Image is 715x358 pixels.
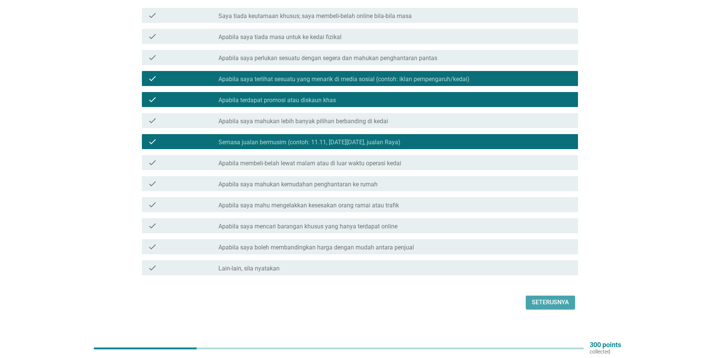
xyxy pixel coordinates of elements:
[148,137,157,146] i: check
[218,118,388,125] label: Apabila saya mahukan lebih banyak pilihan berbanding di kedai
[148,74,157,83] i: check
[218,202,399,209] label: Apabila saya mahu mengelakkan kesesakan orang ramai atau trafik
[218,76,470,83] label: Apabila saya terlihat sesuatu yang menarik di media sosial (contoh: iklan pempengaruh/kedai)
[148,11,157,20] i: check
[526,296,575,309] button: Seterusnya
[590,341,621,348] p: 300 points
[148,179,157,188] i: check
[218,12,412,20] label: Saya tiada keutamaan khusus; saya membeli-belah online bila-bila masa
[218,139,400,146] label: Semasa jualan bermusim (contoh: 11.11, [DATE][DATE], jualan Raya)
[218,244,414,251] label: Apabila saya boleh membandingkan harga dengan mudah antara penjual
[218,265,280,272] label: Lain-lain, sila nyatakan
[218,160,401,167] label: Apabila membeli-belah lewat malam atau di luar waktu operasi kedai
[218,223,397,230] label: Apabila saya mencari barangan khusus yang hanya terdapat online
[148,95,157,104] i: check
[218,181,378,188] label: Apabila saya mahukan kemudahan penghantaran ke rumah
[148,242,157,251] i: check
[148,200,157,209] i: check
[590,348,621,355] p: collected
[532,298,569,307] div: Seterusnya
[148,53,157,62] i: check
[148,116,157,125] i: check
[148,221,157,230] i: check
[148,263,157,272] i: check
[218,54,437,62] label: Apabila saya perlukan sesuatu dengan segera dan mahukan penghantaran pantas
[148,158,157,167] i: check
[218,97,336,104] label: Apabila terdapat promosi atau diskaun khas
[148,32,157,41] i: check
[218,33,342,41] label: Apabila saya tiada masa untuk ke kedai fizikal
